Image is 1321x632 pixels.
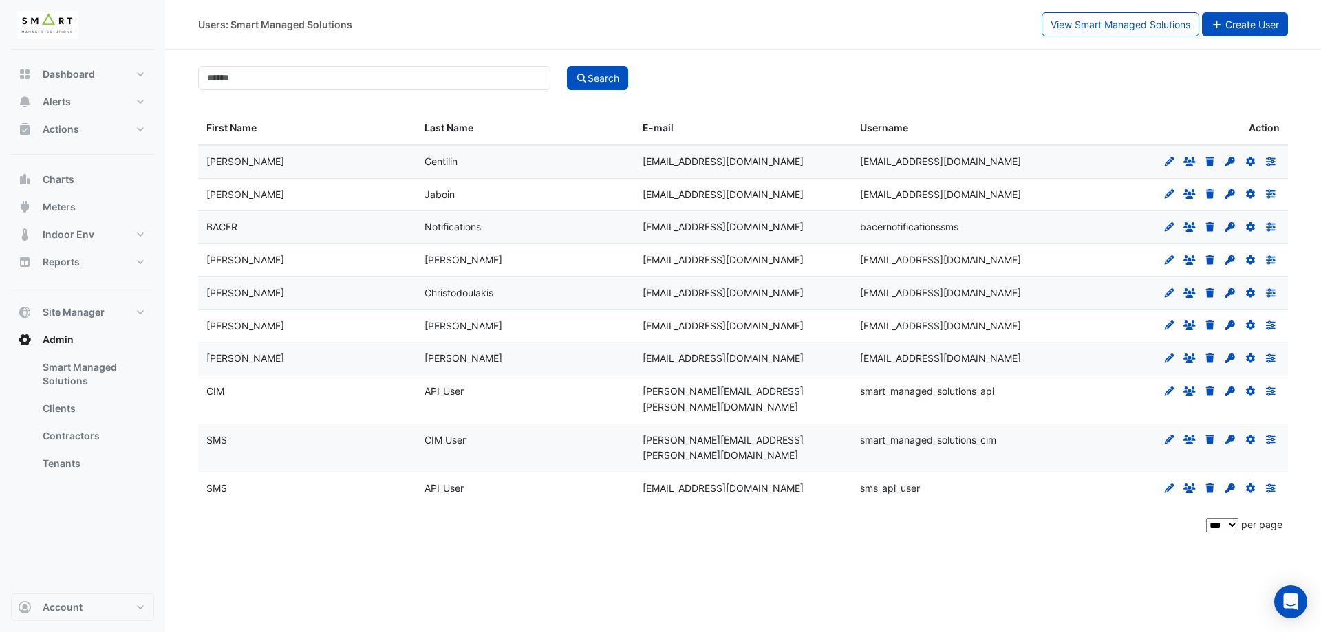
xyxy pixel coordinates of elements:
[1224,434,1236,446] fa-icon: Set Password
[1224,188,1236,200] fa-icon: Set Password
[1204,482,1216,494] fa-icon: Delete
[1183,287,1196,298] fa-icon: Groups
[1249,120,1280,136] span: Action
[1163,221,1176,232] fa-icon: Edit
[11,248,154,276] button: Reports
[18,200,32,214] app-icon: Meters
[643,122,674,133] span: E-mail
[1183,320,1196,331] fa-icon: Groups
[425,221,481,232] span: Notifications
[1265,434,1277,446] fa-icon: Preferences
[643,254,804,265] span: jwinston@smartmanagedsolutions.com
[11,221,154,248] button: Indoor Env
[643,188,804,200] span: ajaboin@smartmanagedsolutions.com
[1204,155,1216,167] fa-icon: Delete
[860,320,1021,331] span: moliveira@smartmanagedsolutions.com
[1224,221,1236,232] fa-icon: Set Password
[643,482,804,494] span: anton.mazkovoi+smart_managed_solutions_api2@cimenviro.com
[425,385,464,397] span: API_User
[860,188,1021,200] span: ajaboin@smartmanagedsolutions.com
[43,122,79,136] span: Actions
[43,95,71,109] span: Alerts
[1163,155,1176,167] fa-icon: Edit
[860,385,994,397] span: smart_managed_solutions_api
[1265,482,1277,494] fa-icon: Preferences
[1204,434,1216,446] fa-icon: Delete
[32,395,154,422] a: Clients
[11,193,154,221] button: Meters
[1163,254,1176,265] fa-icon: Edit
[206,385,224,397] span: CIM
[32,422,154,450] a: Contractors
[425,320,502,331] span: Oliveira
[1204,352,1216,364] fa-icon: Delete
[206,188,284,200] span: Adrien
[43,333,74,347] span: Admin
[425,188,455,200] span: Jaboin
[206,155,284,167] span: Ari
[425,434,466,446] span: CIM User
[1265,352,1277,364] fa-icon: Preferences
[643,385,804,413] span: anton.mazkovoi+smart_managed_solutions_api@cimenviro.com
[1274,585,1307,618] div: Open Intercom Messenger
[1183,188,1196,200] fa-icon: Groups
[1245,320,1257,331] fa-icon: Reset Details
[43,200,76,214] span: Meters
[1265,320,1277,331] fa-icon: Preferences
[643,287,804,298] span: mchristodoulakis@smartmanagedsolutions.com
[425,122,473,133] span: Last Name
[18,122,32,136] app-icon: Actions
[1183,254,1196,265] fa-icon: Groups
[18,173,32,186] app-icon: Charts
[1163,188,1176,200] fa-icon: Edit
[643,434,804,461] span: anton.mazkovoi+smart_managed_solutions@cimenviro.com
[43,228,94,241] span: Indoor Env
[43,67,95,81] span: Dashboard
[1224,254,1236,265] fa-icon: Set Password
[1163,287,1176,298] fa-icon: Edit
[11,353,154,483] div: Admin
[11,61,154,88] button: Dashboard
[1265,221,1277,232] fa-icon: Preferences
[1245,155,1257,167] fa-icon: Reset Details
[17,11,78,39] img: Company Logo
[43,255,80,269] span: Reports
[1265,287,1277,298] fa-icon: Preferences
[643,155,804,167] span: agentilin@smartmanagedsolutions.com
[11,116,154,143] button: Actions
[1204,320,1216,331] fa-icon: Delete
[425,287,493,298] span: Christodoulakis
[1204,221,1216,232] fa-icon: Delete
[43,600,83,614] span: Account
[1204,254,1216,265] fa-icon: Delete
[18,255,32,269] app-icon: Reports
[1245,434,1257,446] fa-icon: Reset Details
[32,450,154,477] a: Tenants
[198,17,352,32] div: Users: Smart Managed Solutions
[1245,188,1257,200] fa-icon: Reset Details
[206,287,284,298] span: Michail
[1224,320,1236,331] fa-icon: Set Password
[18,228,32,241] app-icon: Indoor Env
[425,352,502,364] span: Hingston
[206,352,284,364] span: Sam
[425,254,502,265] span: Winston
[11,88,154,116] button: Alerts
[643,221,804,232] span: bacer_sync_status-aaaarcctkb5znacihjzkx577ra+sms@cimenviro.slack.com
[1183,221,1196,232] fa-icon: Groups
[1204,385,1216,397] fa-icon: Delete
[1204,287,1216,298] fa-icon: Delete
[567,66,629,90] button: Search
[1202,12,1289,36] button: Create User
[1224,482,1236,494] fa-icon: Set Password
[1265,188,1277,200] fa-icon: Preferences
[1183,385,1196,397] fa-icon: Groups
[1225,19,1279,30] span: Create User
[1245,254,1257,265] fa-icon: Reset Details
[1224,352,1236,364] fa-icon: Set Password
[206,122,257,133] span: First Name
[1203,517,1282,533] div: per page
[206,221,237,232] span: BACER
[1163,385,1176,397] fa-icon: Edit
[1224,385,1236,397] fa-icon: Set Password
